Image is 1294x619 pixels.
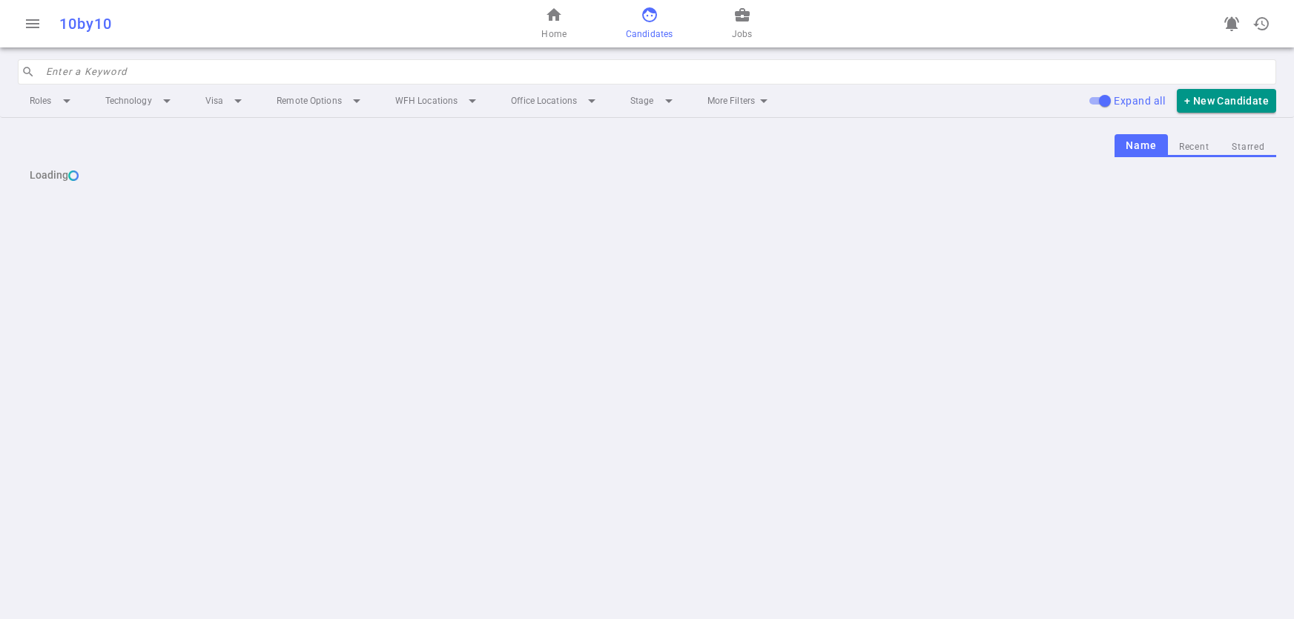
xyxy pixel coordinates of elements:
[1168,137,1221,157] button: Recent
[265,87,377,114] li: Remote Options
[24,15,42,33] span: menu
[1177,89,1276,113] button: + New Candidate
[194,87,259,114] li: Visa
[541,6,566,42] a: Home
[18,9,47,39] button: Open menu
[1217,9,1247,39] a: Go to see announcements
[732,6,752,42] a: Jobs
[732,27,752,42] span: Jobs
[626,27,673,42] span: Candidates
[59,15,426,33] div: 10by10
[499,87,613,114] li: Office Locations
[22,65,35,79] span: search
[383,87,493,114] li: WFH Locations
[541,27,566,42] span: Home
[18,87,88,114] li: Roles
[1221,137,1276,157] button: Starred
[696,87,785,114] li: More Filters
[733,6,751,24] span: business_center
[93,87,188,114] li: Technology
[641,6,658,24] span: face
[1115,134,1167,157] button: Name
[1252,15,1270,33] span: history
[18,157,1276,193] div: Loading
[1114,95,1165,107] span: Expand all
[618,87,690,114] li: Stage
[1223,15,1241,33] span: notifications_active
[545,6,563,24] span: home
[68,171,79,181] img: loading...
[626,6,673,42] a: Candidates
[1247,9,1276,39] button: Open history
